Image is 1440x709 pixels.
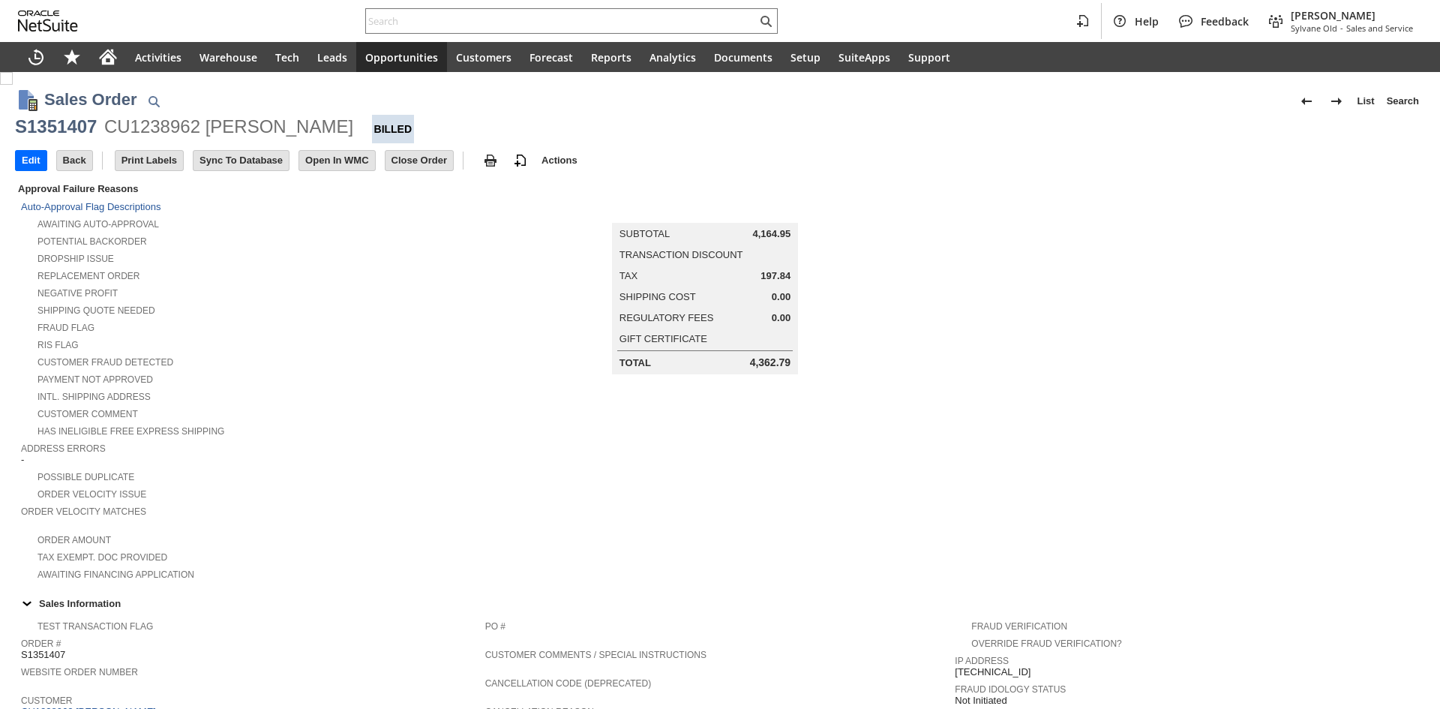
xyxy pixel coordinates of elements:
[15,593,1425,613] td: Sales Information
[955,695,1006,707] span: Not Initiated
[15,115,97,139] div: S1351407
[308,42,356,72] a: Leads
[37,236,147,247] a: Potential Backorder
[21,443,106,454] a: Address Errors
[37,569,194,580] a: Awaiting Financing Application
[612,199,798,223] caption: Summary
[104,115,353,139] div: CU1238962 [PERSON_NAME]
[37,357,173,368] a: Customer Fraud Detected
[753,228,791,240] span: 4,164.95
[90,42,126,72] a: Home
[447,42,520,72] a: Customers
[619,333,707,344] a: Gift Certificate
[115,151,183,170] input: Print Labels
[619,228,670,239] a: Subtotal
[126,42,190,72] a: Activities
[15,180,479,197] div: Approval Failure Reasons
[1346,23,1413,34] span: Sales and Service
[37,621,153,632] a: Test Transaction Flag
[1327,92,1345,110] img: Next
[37,535,111,545] a: Order Amount
[372,115,415,143] div: Billed
[649,50,696,65] span: Analytics
[63,48,81,66] svg: Shortcuts
[456,50,511,65] span: Customers
[27,48,45,66] svg: Recent Records
[37,288,118,299] a: Negative Profit
[356,42,447,72] a: Opportunities
[21,506,146,517] a: Order Velocity Matches
[772,291,790,303] span: 0.00
[145,92,163,110] img: Quick Find
[481,152,499,170] img: print.svg
[21,638,61,649] a: Order #
[37,219,159,230] a: Awaiting Auto-Approval
[1381,89,1425,113] a: Search
[37,552,167,563] a: Tax Exempt. Doc Provided
[365,50,438,65] span: Opportunities
[1291,8,1413,23] span: [PERSON_NAME]
[714,50,772,65] span: Documents
[99,48,117,66] svg: Home
[37,472,134,482] a: Possible Duplicate
[193,151,289,170] input: Sync To Database
[971,621,1067,632] a: Fraud Verification
[299,151,375,170] input: Open In WMC
[908,50,950,65] span: Support
[190,42,266,72] a: Warehouse
[1201,14,1249,29] span: Feedback
[37,271,139,281] a: Replacement Order
[582,42,640,72] a: Reports
[37,323,94,333] a: Fraud Flag
[21,695,72,706] a: Customer
[790,50,820,65] span: Setup
[511,152,529,170] img: add-record.svg
[21,201,160,212] a: Auto-Approval Flag Descriptions
[366,12,757,30] input: Search
[18,42,54,72] a: Recent Records
[591,50,631,65] span: Reports
[1340,23,1343,34] span: -
[37,374,153,385] a: Payment not approved
[37,305,155,316] a: Shipping Quote Needed
[750,356,791,369] span: 4,362.79
[781,42,829,72] a: Setup
[44,87,137,112] h1: Sales Order
[385,151,453,170] input: Close Order
[520,42,582,72] a: Forecast
[18,11,78,32] svg: logo
[57,151,92,170] input: Back
[619,312,713,323] a: Regulatory Fees
[1135,14,1159,29] span: Help
[705,42,781,72] a: Documents
[21,454,24,466] span: -
[955,656,1009,666] a: IP Address
[529,50,573,65] span: Forecast
[485,650,706,660] a: Customer Comments / Special Instructions
[317,50,347,65] span: Leads
[37,340,79,350] a: RIS flag
[1291,23,1337,34] span: Sylvane Old
[37,409,138,419] a: Customer Comment
[485,678,652,689] a: Cancellation Code (deprecated)
[54,42,90,72] div: Shortcuts
[955,666,1030,678] span: [TECHNICAL_ID]
[266,42,308,72] a: Tech
[640,42,705,72] a: Analytics
[16,151,46,170] input: Edit
[619,270,637,281] a: Tax
[135,50,181,65] span: Activities
[899,42,959,72] a: Support
[838,50,890,65] span: SuiteApps
[772,312,790,324] span: 0.00
[199,50,257,65] span: Warehouse
[37,254,114,264] a: Dropship Issue
[1351,89,1381,113] a: List
[21,649,65,661] span: S1351407
[971,638,1121,649] a: Override Fraud Verification?
[829,42,899,72] a: SuiteApps
[619,357,651,368] a: Total
[15,593,1419,613] div: Sales Information
[535,155,583,166] a: Actions
[37,426,224,437] a: Has Ineligible Free Express Shipping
